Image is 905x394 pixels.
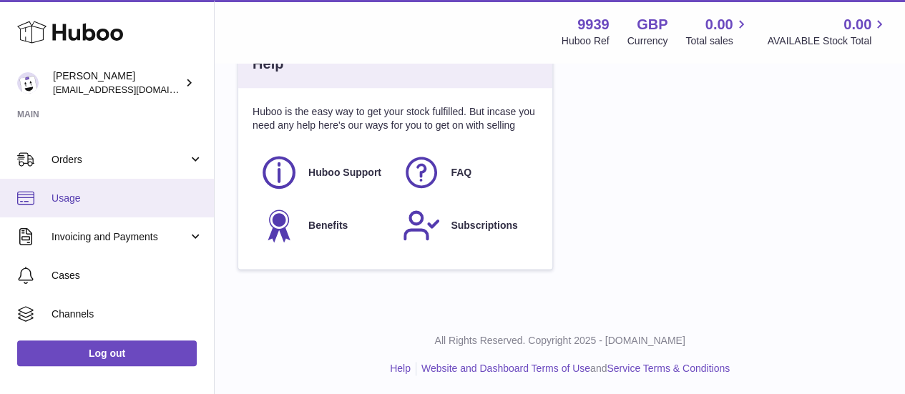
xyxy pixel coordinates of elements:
a: 0.00 AVAILABLE Stock Total [767,15,888,48]
div: [PERSON_NAME] [53,69,182,97]
a: Subscriptions [402,206,530,245]
strong: 9939 [577,15,610,34]
span: FAQ [451,166,471,179]
a: Log out [17,340,197,366]
span: Total sales [685,34,749,48]
span: 0.00 [843,15,871,34]
span: Invoicing and Payments [52,230,188,244]
a: Huboo Support [260,153,388,192]
img: internalAdmin-9939@internal.huboo.com [17,72,39,94]
span: Channels [52,307,203,321]
li: and [416,362,730,375]
p: All Rights Reserved. Copyright 2025 - [DOMAIN_NAME] [226,334,894,348]
span: Orders [52,153,188,167]
span: Cases [52,269,203,282]
a: Benefits [260,206,388,245]
strong: GBP [637,15,667,34]
a: Help [390,363,411,374]
p: Huboo is the easy way to get your stock fulfilled. But incase you need any help here's our ways f... [253,105,538,132]
a: Service Terms & Conditions [607,363,730,374]
a: Website and Dashboard Terms of Use [421,363,590,374]
span: Subscriptions [451,219,517,232]
span: Usage [52,192,203,205]
span: AVAILABLE Stock Total [767,34,888,48]
a: 0.00 Total sales [685,15,749,48]
span: Benefits [308,219,348,232]
span: 0.00 [705,15,733,34]
span: Huboo Support [308,166,381,179]
a: FAQ [402,153,530,192]
span: [EMAIL_ADDRESS][DOMAIN_NAME] [53,84,210,95]
div: Currency [627,34,668,48]
div: Huboo Ref [562,34,610,48]
h3: Help [253,54,283,74]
